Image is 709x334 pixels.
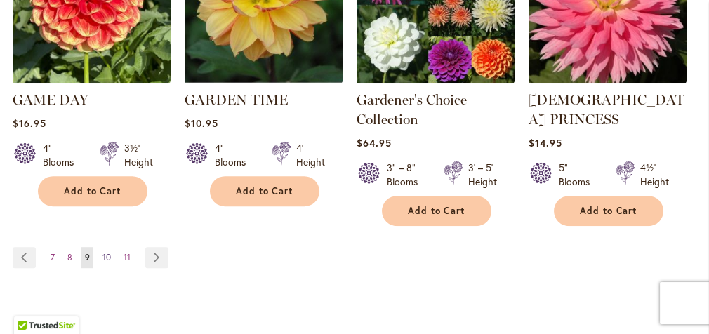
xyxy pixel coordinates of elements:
[382,196,491,226] button: Add to Cart
[580,205,637,217] span: Add to Cart
[554,196,663,226] button: Add to Cart
[64,185,121,197] span: Add to Cart
[38,176,147,206] button: Add to Cart
[185,91,288,108] a: GARDEN TIME
[296,141,325,169] div: 4' Height
[124,252,131,262] span: 11
[387,161,427,189] div: 3" – 8" Blooms
[85,252,90,262] span: 9
[13,73,171,86] a: GAME DAY
[13,116,46,130] span: $16.95
[102,252,111,262] span: 10
[529,91,684,128] a: [DEMOGRAPHIC_DATA] PRINCESS
[408,205,465,217] span: Add to Cart
[47,247,58,268] a: 7
[13,91,88,108] a: GAME DAY
[99,247,114,268] a: 10
[468,161,497,189] div: 3' – 5' Height
[357,136,392,149] span: $64.95
[124,141,153,169] div: 3½' Height
[210,176,319,206] button: Add to Cart
[357,73,515,86] a: Gardener's Choice Collection
[236,185,293,197] span: Add to Cart
[640,161,669,189] div: 4½' Height
[67,252,72,262] span: 8
[185,116,218,130] span: $10.95
[215,141,255,169] div: 4" Blooms
[51,252,55,262] span: 7
[43,141,83,169] div: 4" Blooms
[11,284,50,323] iframe: Launch Accessibility Center
[120,247,134,268] a: 11
[559,161,599,189] div: 5" Blooms
[357,91,467,128] a: Gardener's Choice Collection
[185,73,343,86] a: GARDEN TIME
[529,136,562,149] span: $14.95
[64,247,76,268] a: 8
[529,73,687,86] a: GAY PRINCESS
